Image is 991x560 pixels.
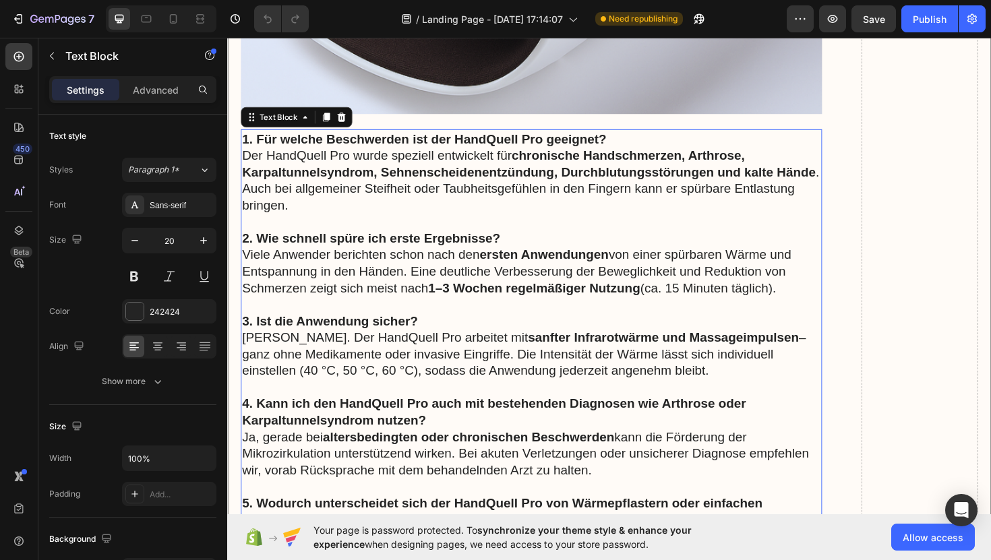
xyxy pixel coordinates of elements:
[16,485,628,538] p: Im Gegensatz zu herkömmlichen Methoden wirkt der HandQuell Pro :
[88,11,94,27] p: 7
[49,452,71,464] div: Width
[863,13,885,25] span: Save
[128,164,179,176] span: Paragraph 1*
[65,48,180,64] p: Text Block
[16,292,628,363] p: [PERSON_NAME]. Der HandQuell Pro arbeitet mit – ganz ohne Medikamente oder invasive Eingriffe. Di...
[49,164,73,176] div: Styles
[150,489,213,501] div: Add...
[416,12,419,26] span: /
[267,224,404,239] strong: ersten Anwendungen
[945,494,978,526] div: Open Intercom Messenger
[102,375,164,388] div: Show more
[123,446,216,470] input: Auto
[101,416,410,431] strong: altersbedingten oder chronischen Beschwerden
[891,524,975,551] button: Allow access
[10,247,32,257] div: Beta
[49,418,85,436] div: Size
[5,5,100,32] button: 7
[422,12,563,26] span: Landing Page - [DATE] 17:14:07
[67,83,104,97] p: Settings
[313,523,744,551] span: Your page is password protected. To when designing pages, we need access to your store password.
[49,369,216,394] button: Show more
[254,5,309,32] div: Undo/Redo
[49,199,66,211] div: Font
[133,83,179,97] p: Advanced
[49,305,70,317] div: Color
[122,158,216,182] button: Paragraph 1*
[16,381,549,414] strong: 4. Kann ich den HandQuell Pro auch mit bestehenden Diagnosen wie Arthrose oder Karpaltunnelsyndro...
[318,311,605,326] strong: sanfter Infrarotwärme und Massageimpulsen
[16,294,202,309] strong: 3. Ist die Anwendung sicher?
[49,231,85,249] div: Size
[16,380,628,468] p: Ja, gerade bei kann die Förderung der Mikrozirkulation unterstützend wirken. Bei akuten Verletzun...
[903,530,963,545] span: Allow access
[150,199,213,212] div: Sans-serif
[227,36,991,516] iframe: Design area
[212,259,437,274] strong: 1–3 Wochen regelmäßiger Nutzung
[49,338,87,356] div: Align
[49,488,80,500] div: Padding
[16,487,567,519] strong: 5. Wodurch unterscheidet sich der HandQuell Pro von Wärmepflastern oder einfachen Bandagen?
[913,12,947,26] div: Publish
[150,306,213,318] div: 242424
[49,130,86,142] div: Text style
[313,524,692,550] span: synchronize your theme style & enhance your experience
[609,13,678,25] span: Need republishing
[13,144,32,154] div: 450
[851,5,896,32] button: Save
[31,80,77,92] div: Text Block
[901,5,958,32] button: Publish
[49,530,115,549] div: Background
